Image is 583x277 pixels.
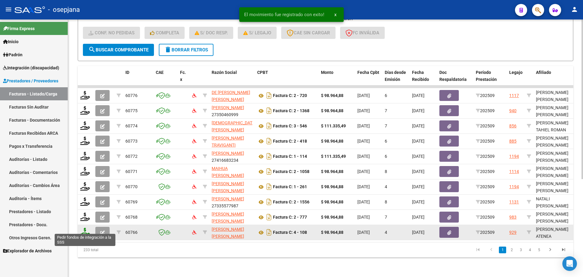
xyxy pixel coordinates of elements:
[257,70,268,75] span: CPBT
[509,199,519,206] div: 1131
[498,245,507,255] li: page 1
[476,70,497,82] span: Período Prestación
[509,70,523,75] span: Legajo
[125,93,138,98] span: 60776
[355,66,382,93] datatable-header-cell: Fecha Cpbt
[88,30,135,36] span: Conf. no pedidas
[357,123,370,128] span: [DATE]
[536,211,580,231] div: [PERSON_NAME] [PERSON_NAME] 20549588191
[476,199,495,204] span: 202509
[571,6,578,13] mat-icon: person
[412,123,424,128] span: [DATE]
[410,66,437,93] datatable-header-cell: Fecha Recibido
[385,169,387,174] span: 8
[508,247,515,253] a: 2
[273,109,309,113] strong: Factura C: 2 - 1368
[507,66,524,93] datatable-header-cell: Legajo
[357,199,370,204] span: [DATE]
[412,93,424,98] span: [DATE]
[517,247,524,253] a: 3
[476,215,495,220] span: 202509
[265,106,273,116] i: Descargar documento
[473,66,507,93] datatable-header-cell: Período Prestación
[437,66,473,93] datatable-header-cell: Doc Respaldatoria
[150,30,179,36] span: Completa
[536,165,580,186] div: [PERSON_NAME] [PERSON_NAME] 20497468117
[212,135,252,147] div: 27304361161
[509,168,519,175] div: 1114
[525,245,534,255] li: page 4
[509,92,519,99] div: 1117
[535,247,543,253] a: 5
[321,70,333,75] span: Monto
[536,196,580,216] div: NATALI [PERSON_NAME] 20521651483
[265,197,273,207] i: Descargar documento
[265,167,273,176] i: Descargar documento
[562,256,577,271] div: Open Intercom Messenger
[212,120,256,139] span: [DEMOGRAPHIC_DATA][PERSON_NAME] [PERSON_NAME]
[385,139,387,144] span: 6
[145,27,185,39] button: Completa
[412,230,424,235] span: [DATE]
[212,165,252,178] div: 27306179891
[125,154,138,159] span: 60772
[212,181,244,193] span: [PERSON_NAME] [PERSON_NAME]
[125,108,138,113] span: 60775
[212,227,244,239] span: [PERSON_NAME] [PERSON_NAME]
[385,230,387,235] span: 4
[321,184,343,189] strong: $ 98.964,88
[321,154,346,159] strong: $ 111.335,49
[385,215,387,220] span: 7
[319,66,355,93] datatable-header-cell: Monto
[507,245,516,255] li: page 2
[209,66,255,93] datatable-header-cell: Razón Social
[321,123,346,128] strong: $ 111.335,49
[265,182,273,192] i: Descargar documento
[412,139,424,144] span: [DATE]
[212,104,252,117] div: 27350460999
[357,230,370,235] span: [DATE]
[329,9,341,20] button: x
[536,135,580,155] div: [PERSON_NAME] [PERSON_NAME] 27584511759
[238,27,277,39] button: S/ legajo
[558,247,569,253] a: go to last page
[212,89,252,102] div: 27307946012
[212,226,252,239] div: 20183583469
[357,70,379,75] span: Fecha Cpbt
[357,93,370,98] span: [DATE]
[123,66,153,93] datatable-header-cell: ID
[273,154,307,159] strong: Factura C: 1 - 114
[48,3,80,16] span: - osepjana
[509,183,519,190] div: 1194
[509,107,517,114] div: 940
[3,25,35,32] span: Firma Express
[265,91,273,100] i: Descargar documento
[212,196,252,208] div: 27335577987
[159,44,213,56] button: Borrar Filtros
[265,227,273,237] i: Descargar documento
[5,6,12,13] mat-icon: menu
[385,184,387,189] span: 4
[534,66,582,93] datatable-header-cell: Afiliado
[153,66,178,93] datatable-header-cell: CAE
[125,70,129,75] span: ID
[476,154,495,159] span: 202509
[164,46,172,53] mat-icon: delete
[385,199,387,204] span: 8
[125,215,138,220] span: 60768
[212,105,244,110] span: [PERSON_NAME]
[281,27,336,39] button: CAE SIN CARGAR
[156,70,164,75] span: CAE
[536,226,580,254] div: [PERSON_NAME] ATENEA [PERSON_NAME] 27589233617
[265,151,273,161] i: Descargar documento
[412,215,424,220] span: [DATE]
[255,66,319,93] datatable-header-cell: CPBT
[212,90,250,102] span: DE [PERSON_NAME] [PERSON_NAME]
[178,66,190,93] datatable-header-cell: Fc. x
[265,121,273,131] i: Descargar documento
[212,166,244,185] span: MAIHUA [PERSON_NAME] [PERSON_NAME]
[536,104,580,125] div: [PERSON_NAME] [PERSON_NAME] 20534516801
[334,12,336,17] span: x
[189,27,234,39] button: S/ Doc Resp.
[321,93,343,98] strong: $ 98.964,88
